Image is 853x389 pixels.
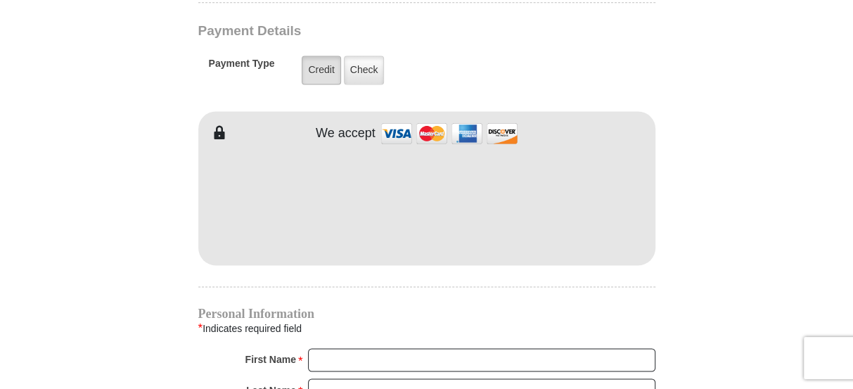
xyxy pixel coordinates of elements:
label: Check [344,56,385,84]
img: credit cards accepted [379,118,520,148]
h4: We accept [316,126,376,141]
div: Indicates required field [198,319,655,338]
h3: Payment Details [198,23,557,39]
h5: Payment Type [209,58,275,77]
label: Credit [302,56,340,84]
strong: First Name [245,350,296,369]
h4: Personal Information [198,308,655,319]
